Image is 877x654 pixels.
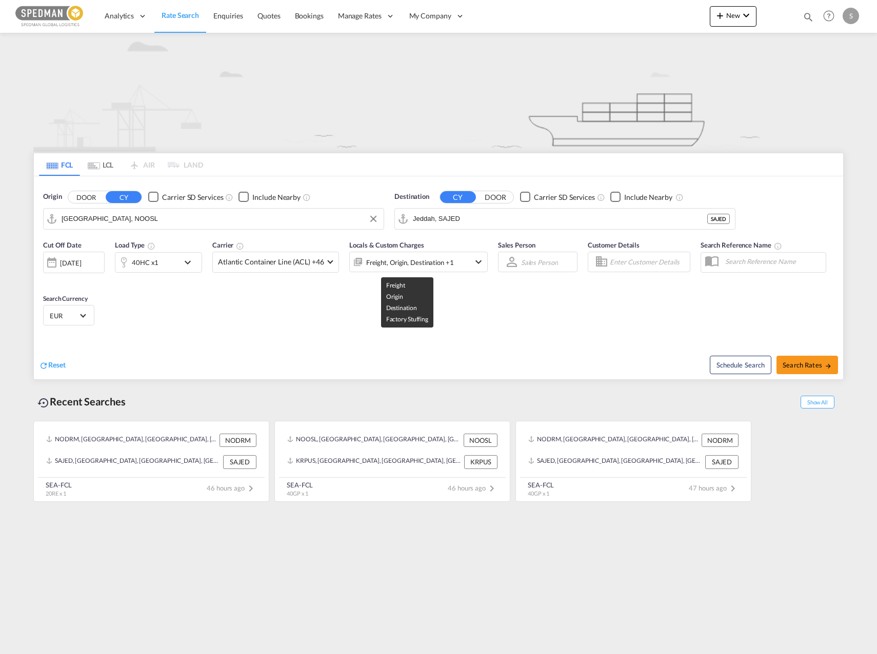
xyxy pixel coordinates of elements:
[515,421,751,502] recent-search-card: NODRM, [GEOGRAPHIC_DATA], [GEOGRAPHIC_DATA], [GEOGRAPHIC_DATA], [GEOGRAPHIC_DATA] NODRMSAJED, [GE...
[464,434,497,447] div: NOOSL
[295,11,324,20] span: Bookings
[477,191,513,203] button: DOOR
[62,211,378,227] input: Search by Port
[46,455,221,468] div: SAJED, Jeddah, Saudi Arabia, Middle East, Middle East
[520,255,559,270] md-select: Sales Person
[528,490,549,497] span: 40GP x 1
[440,191,476,203] button: CY
[528,480,554,489] div: SEA-FCL
[714,9,726,22] md-icon: icon-plus 400-fg
[115,241,155,249] span: Load Type
[39,360,66,371] div: icon-refreshReset
[740,9,752,22] md-icon: icon-chevron-down
[776,356,838,374] button: Search Ratesicon-arrow-right
[774,242,782,250] md-icon: Your search will be saved by the below given name
[220,434,256,447] div: NODRM
[238,192,301,202] md-checkbox: Checkbox No Ink
[147,242,155,250] md-icon: icon-information-outline
[520,192,595,202] md-checkbox: Checkbox No Ink
[115,252,202,273] div: 40HC x1icon-chevron-down
[702,434,739,447] div: NODRM
[218,257,324,267] span: Atlantic Container Line (ACL) +46
[534,192,595,202] div: Carrier SD Services
[39,153,203,176] md-pagination-wrapper: Use the left and right arrow keys to navigate between tabs
[15,5,85,28] img: c12ca350ff1b11efb6b291369744d907.png
[80,153,121,176] md-tab-item: LCL
[162,11,199,19] span: Rate Search
[33,33,844,152] img: new-FCL.png
[148,192,223,202] md-checkbox: Checkbox No Ink
[257,11,280,20] span: Quotes
[34,176,843,379] div: Origin DOOR CY Checkbox No InkUnchecked: Search for CY (Container Yard) services for all selected...
[395,209,735,229] md-input-container: Jeddah, SAJED
[528,434,699,447] div: NODRM, Drammen, Norway, Northern Europe, Europe
[820,7,838,25] span: Help
[464,455,497,468] div: KRPUS
[498,241,535,249] span: Sales Person
[33,390,130,413] div: Recent Searches
[843,8,859,24] div: S
[303,193,311,201] md-icon: Unchecked: Ignores neighbouring ports when fetching rates.Checked : Includes neighbouring ports w...
[803,11,814,27] div: icon-magnify
[43,241,82,249] span: Cut Off Date
[689,484,739,492] span: 47 hours ago
[207,484,257,492] span: 46 hours ago
[287,480,313,489] div: SEA-FCL
[223,455,256,468] div: SAJED
[43,192,62,202] span: Origin
[287,434,461,447] div: NOOSL, Oslo, Norway, Northern Europe, Europe
[37,397,50,409] md-icon: icon-backup-restore
[710,356,771,374] button: Note: By default Schedule search will only considerorigin ports, destination ports and cut off da...
[212,241,244,249] span: Carrier
[245,482,257,495] md-icon: icon-chevron-right
[707,214,730,224] div: SAJED
[43,295,88,302] span: Search Currency
[252,192,301,202] div: Include Nearby
[714,11,752,19] span: New
[486,482,498,495] md-icon: icon-chevron-right
[60,258,81,268] div: [DATE]
[33,421,269,502] recent-search-card: NODRM, [GEOGRAPHIC_DATA], [GEOGRAPHIC_DATA], [GEOGRAPHIC_DATA], [GEOGRAPHIC_DATA] NODRMSAJED, [GE...
[413,211,707,227] input: Search by Port
[727,482,739,495] md-icon: icon-chevron-right
[386,281,428,323] span: Freight Origin Destination Factory Stuffing
[610,192,672,202] md-checkbox: Checkbox No Ink
[39,361,48,370] md-icon: icon-refresh
[701,241,782,249] span: Search Reference Name
[46,480,72,489] div: SEA-FCL
[162,192,223,202] div: Carrier SD Services
[50,311,78,320] span: EUR
[182,256,199,269] md-icon: icon-chevron-down
[394,192,429,202] span: Destination
[106,191,142,203] button: CY
[472,256,485,268] md-icon: icon-chevron-down
[43,272,51,286] md-datepicker: Select
[783,361,832,369] span: Search Rates
[46,490,66,497] span: 20RE x 1
[448,484,498,492] span: 46 hours ago
[720,254,826,269] input: Search Reference Name
[588,241,640,249] span: Customer Details
[820,7,843,26] div: Help
[46,434,217,447] div: NODRM, Drammen, Norway, Northern Europe, Europe
[44,209,384,229] md-input-container: Oslo, NOOSL
[236,242,244,250] md-icon: The selected Trucker/Carrierwill be displayed in the rate results If the rates are from another f...
[366,255,454,270] div: Freight Origin Destination Factory Stuffing
[213,11,243,20] span: Enquiries
[803,11,814,23] md-icon: icon-magnify
[597,193,605,201] md-icon: Unchecked: Search for CY (Container Yard) services for all selected carriers.Checked : Search for...
[710,6,756,27] button: icon-plus 400-fgNewicon-chevron-down
[349,252,488,272] div: Freight Origin Destination Factory Stuffingicon-chevron-down
[287,455,462,468] div: KRPUS, Busan, Korea, Republic of, Greater China & Far East Asia, Asia Pacific
[287,490,308,497] span: 40GP x 1
[705,455,739,468] div: SAJED
[132,255,158,270] div: 40HC x1
[624,192,672,202] div: Include Nearby
[825,362,832,370] md-icon: icon-arrow-right
[225,193,233,201] md-icon: Unchecked: Search for CY (Container Yard) services for all selected carriers.Checked : Search for...
[48,360,66,369] span: Reset
[338,11,382,21] span: Manage Rates
[39,153,80,176] md-tab-item: FCL
[49,308,89,323] md-select: Select Currency: € EUREuro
